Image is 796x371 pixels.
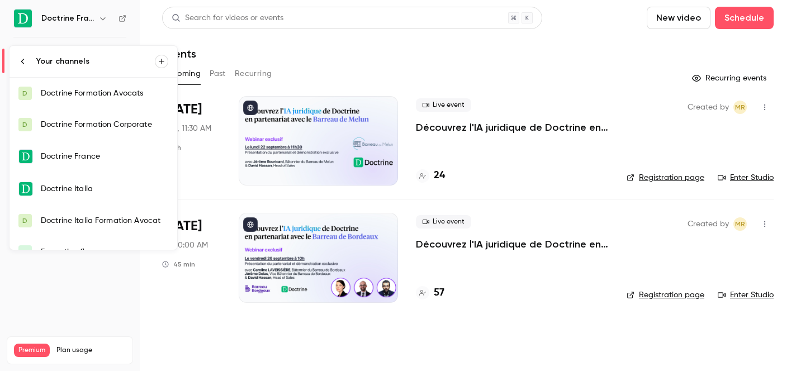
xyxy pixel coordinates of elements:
span: F [23,247,27,257]
div: Doctrine Formation Corporate [41,119,168,130]
img: Doctrine France [19,150,32,163]
div: Doctrine Italia [41,183,168,194]
div: Doctrine France [41,151,168,162]
span: D [22,88,27,98]
div: Your channels [36,56,155,67]
span: D [22,120,27,130]
div: Doctrine Italia Formation Avocat [41,215,168,226]
div: Doctrine Formation Avocats [41,88,168,99]
span: D [22,216,27,226]
div: Formation flow [41,246,168,258]
img: Doctrine Italia [19,182,32,196]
